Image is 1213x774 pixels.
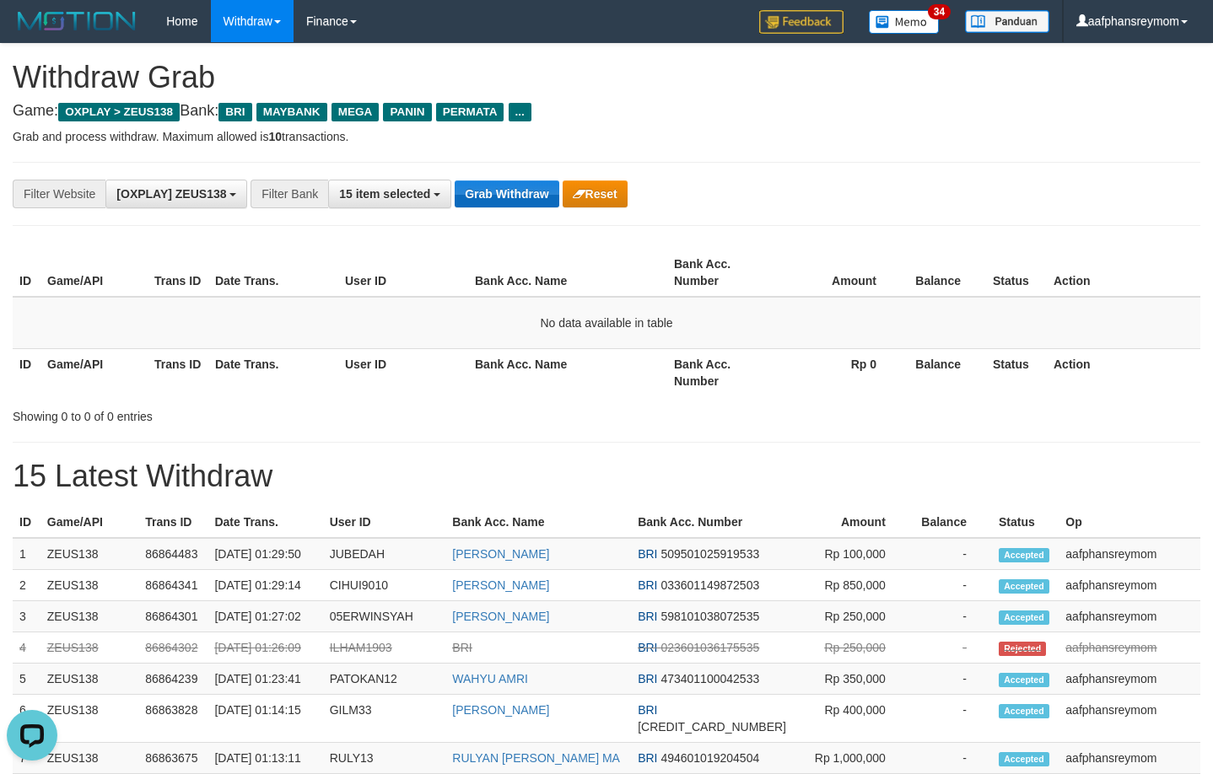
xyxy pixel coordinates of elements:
[7,7,57,57] button: Open LiveChat chat widget
[13,507,40,538] th: ID
[338,249,468,297] th: User ID
[13,348,40,396] th: ID
[911,601,992,632] td: -
[759,10,844,34] img: Feedback.jpg
[452,703,549,717] a: [PERSON_NAME]
[323,601,446,632] td: 05ERWINSYAH
[138,743,208,774] td: 86863675
[40,632,138,664] td: ZEUS138
[660,641,759,654] span: Copy 023601036175535 to clipboard
[1059,664,1200,695] td: aafphansreymom
[138,632,208,664] td: 86864302
[793,570,911,601] td: Rp 850,000
[13,249,40,297] th: ID
[332,103,380,121] span: MEGA
[40,695,138,743] td: ZEUS138
[13,180,105,208] div: Filter Website
[999,548,1049,562] span: Accepted
[40,570,138,601] td: ZEUS138
[138,664,208,695] td: 86864239
[452,641,472,654] a: BRI
[1059,507,1200,538] th: Op
[902,249,986,297] th: Balance
[13,632,40,664] td: 4
[986,249,1047,297] th: Status
[13,664,40,695] td: 5
[793,743,911,774] td: Rp 1,000,000
[999,752,1049,766] span: Accepted
[793,664,911,695] td: Rp 350,000
[638,578,657,592] span: BRI
[148,348,208,396] th: Trans ID
[452,610,549,623] a: [PERSON_NAME]
[455,180,558,207] button: Grab Withdraw
[468,348,667,396] th: Bank Acc. Name
[323,507,446,538] th: User ID
[208,632,322,664] td: [DATE] 01:26:09
[911,664,992,695] td: -
[208,664,322,695] td: [DATE] 01:23:41
[323,570,446,601] td: CIHUI9010
[40,664,138,695] td: ZEUS138
[1059,570,1200,601] td: aafphansreymom
[138,538,208,570] td: 86864483
[13,570,40,601] td: 2
[563,180,628,207] button: Reset
[638,547,657,561] span: BRI
[660,672,759,685] span: Copy 473401100042533 to clipboard
[138,507,208,538] th: Trans ID
[208,538,322,570] td: [DATE] 01:29:50
[902,348,986,396] th: Balance
[323,743,446,774] td: RULY13
[40,249,148,297] th: Game/API
[208,348,338,396] th: Date Trans.
[965,10,1049,33] img: panduan.png
[40,538,138,570] td: ZEUS138
[208,249,338,297] th: Date Trans.
[1059,601,1200,632] td: aafphansreymom
[1059,538,1200,570] td: aafphansreymom
[13,128,1200,145] p: Grab and process withdraw. Maximum allowed is transactions.
[383,103,431,121] span: PANIN
[911,538,992,570] td: -
[13,695,40,743] td: 6
[138,570,208,601] td: 86864341
[1059,743,1200,774] td: aafphansreymom
[218,103,251,121] span: BRI
[436,103,504,121] span: PERMATA
[13,460,1200,493] h1: 15 Latest Withdraw
[13,401,493,425] div: Showing 0 to 0 of 0 entries
[339,187,430,201] span: 15 item selected
[638,720,786,734] span: Copy 695201016467536 to clipboard
[208,743,322,774] td: [DATE] 01:13:11
[928,4,951,19] span: 34
[638,703,657,717] span: BRI
[452,578,549,592] a: [PERSON_NAME]
[323,538,446,570] td: JUBEDAH
[138,695,208,743] td: 86863828
[638,751,657,765] span: BRI
[13,601,40,632] td: 3
[992,507,1059,538] th: Status
[774,249,902,297] th: Amount
[338,348,468,396] th: User ID
[638,610,657,623] span: BRI
[986,348,1047,396] th: Status
[911,695,992,743] td: -
[911,743,992,774] td: -
[660,578,759,592] span: Copy 033601149872503 to clipboard
[468,249,667,297] th: Bank Acc. Name
[13,8,141,34] img: MOTION_logo.png
[208,570,322,601] td: [DATE] 01:29:14
[793,507,911,538] th: Amount
[999,579,1049,594] span: Accepted
[40,601,138,632] td: ZEUS138
[323,664,446,695] td: PATOKAN12
[660,610,759,623] span: Copy 598101038072535 to clipboard
[793,632,911,664] td: Rp 250,000
[256,103,327,121] span: MAYBANK
[138,601,208,632] td: 86864301
[869,10,940,34] img: Button%20Memo.svg
[323,695,446,743] td: GILM33
[1047,249,1200,297] th: Action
